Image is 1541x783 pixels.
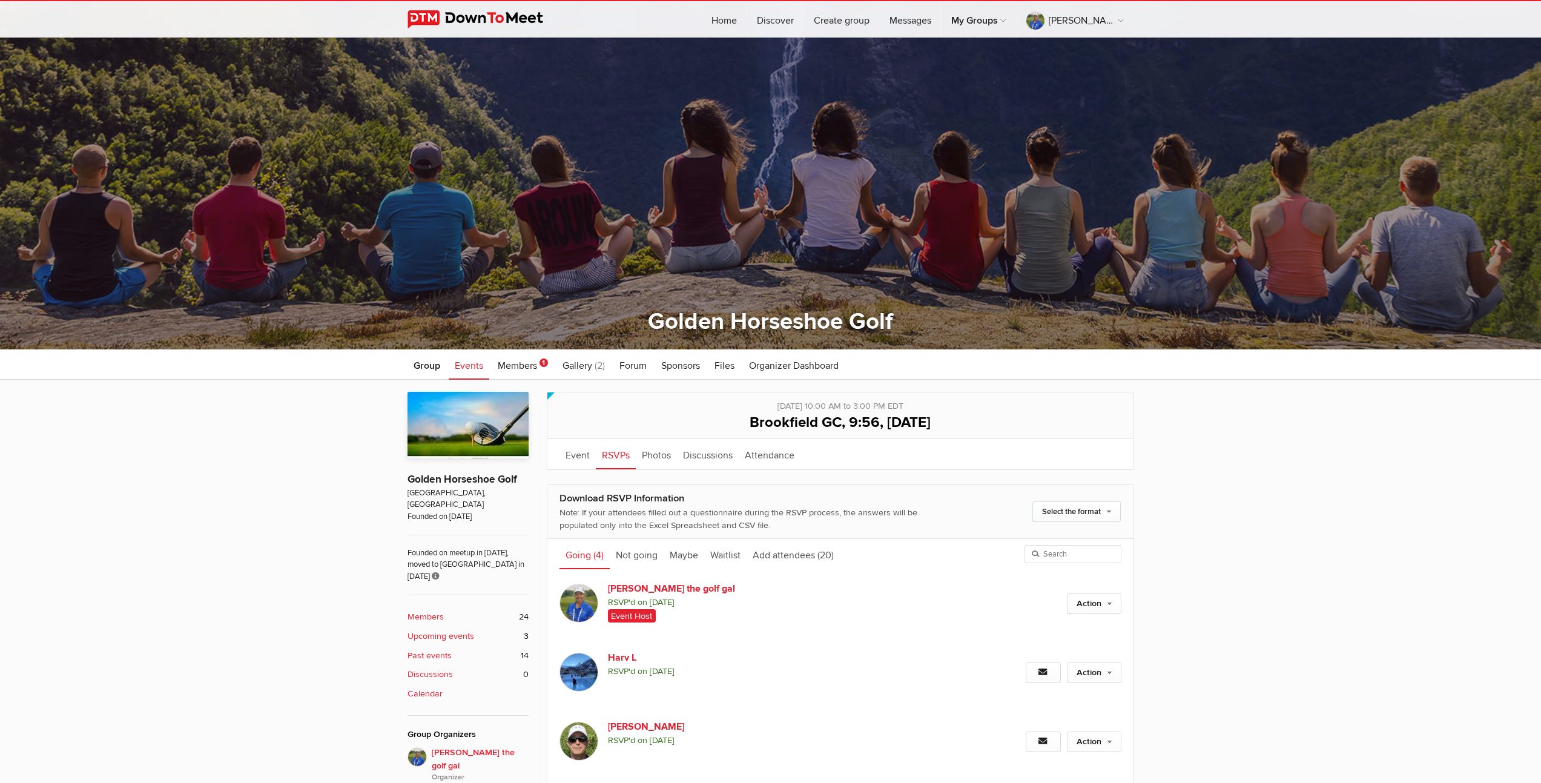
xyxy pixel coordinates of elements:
div: Group Organizers [408,728,529,741]
a: Select the format [1032,501,1121,522]
span: (4) [593,549,604,561]
a: Waitlist [704,539,747,569]
a: Group [408,349,446,380]
b: Discussions [408,668,453,681]
span: (20) [817,549,834,561]
div: Note: If your attendees filled out a questionnaire during the RSVP process, the answers will be p... [559,506,953,532]
a: Harv L [608,650,815,665]
div: Download RSVP Information [559,491,953,506]
a: Add attendees (20) [747,539,840,569]
div: [DATE] 10:00 AM to 3:00 PM EDT [559,392,1121,413]
a: Discussions [677,439,739,469]
span: Events [455,360,483,372]
a: My Groups [942,1,1016,38]
i: [DATE] [650,666,675,676]
i: Organizer [432,772,529,783]
img: Beth the golf gal [408,747,427,767]
b: Upcoming events [408,630,474,643]
b: Past events [408,649,452,662]
a: Sponsors [655,349,706,380]
span: [GEOGRAPHIC_DATA], [GEOGRAPHIC_DATA] [408,487,529,511]
a: Messages [880,1,941,38]
a: Golden Horseshoe Golf [648,308,893,335]
span: 0 [523,668,529,681]
img: Beth the golf gal [559,584,598,623]
a: [PERSON_NAME] the golf gal [1017,1,1133,38]
span: RSVP'd on [608,596,953,609]
a: Files [708,349,741,380]
a: Gallery (2) [556,349,611,380]
img: DownToMeet [408,10,562,28]
img: Darin J [559,722,598,761]
span: Forum [619,360,647,372]
a: [PERSON_NAME] [608,719,815,734]
img: Harv L [559,653,598,692]
input: Search [1025,545,1121,563]
a: Events [449,349,489,380]
a: Past events 14 [408,649,529,662]
span: Members [498,360,537,372]
span: Founded on meetup in [DATE], moved to [GEOGRAPHIC_DATA] in [DATE] [408,535,529,583]
span: Event Host [608,609,656,623]
span: Gallery [563,360,592,372]
span: RSVP'd on [608,665,953,678]
a: RSVPs [596,439,636,469]
span: Brookfield GC, 9:56, [DATE] [750,414,931,431]
span: Files [714,360,734,372]
span: Group [414,360,440,372]
span: Sponsors [661,360,700,372]
span: Organizer Dashboard [749,360,839,372]
b: Calendar [408,687,443,701]
img: Golden Horseshoe Golf [408,392,529,458]
a: Members 24 [408,610,529,624]
span: 24 [519,610,529,624]
a: Action [1067,662,1121,683]
a: Discussions 0 [408,668,529,681]
span: RSVP'd on [608,734,953,747]
b: Members [408,610,444,624]
a: Going (4) [559,539,610,569]
a: Action [1067,732,1121,752]
a: Home [702,1,747,38]
a: Upcoming events 3 [408,630,529,643]
a: Attendance [739,439,800,469]
a: Maybe [664,539,704,569]
a: Not going [610,539,664,569]
a: Discover [747,1,803,38]
a: Photos [636,439,677,469]
span: 3 [524,630,529,643]
a: Members 1 [492,349,554,380]
a: Action [1067,593,1121,614]
a: Event [559,439,596,469]
a: [PERSON_NAME] the golf gal [608,581,815,596]
i: [DATE] [650,735,675,745]
span: (2) [595,360,605,372]
a: Forum [613,349,653,380]
a: Create group [804,1,879,38]
span: Founded on [DATE] [408,511,529,523]
span: 14 [521,649,529,662]
a: Organizer Dashboard [743,349,845,380]
i: [DATE] [650,597,675,607]
a: Calendar [408,687,529,701]
span: 1 [540,358,548,367]
a: Golden Horseshoe Golf [408,473,517,486]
